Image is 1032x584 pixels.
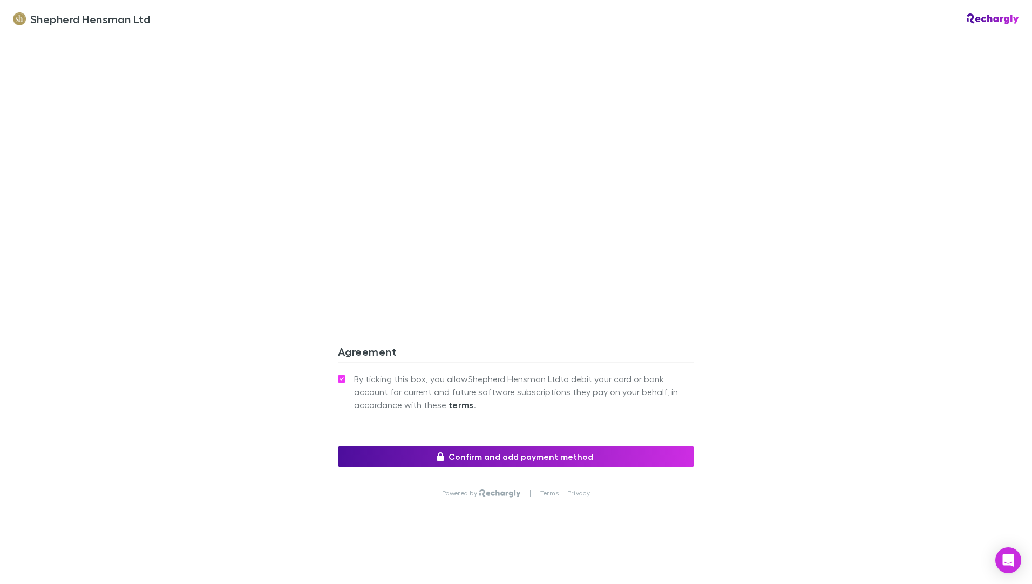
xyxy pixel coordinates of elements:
a: Privacy [567,489,590,498]
h3: Agreement [338,345,694,362]
p: Powered by [442,489,479,498]
strong: terms [449,399,474,410]
span: By ticking this box, you allow Shepherd Hensman Ltd to debit your card or bank account for curren... [354,372,694,411]
p: | [529,489,531,498]
a: Terms [540,489,559,498]
span: Shepherd Hensman Ltd [30,11,150,27]
iframe: Secure address input frame [336,46,696,295]
div: Open Intercom Messenger [995,547,1021,573]
img: Rechargly Logo [479,489,521,498]
img: Shepherd Hensman Ltd's Logo [13,12,26,25]
img: Rechargly Logo [967,13,1019,24]
button: Confirm and add payment method [338,446,694,467]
